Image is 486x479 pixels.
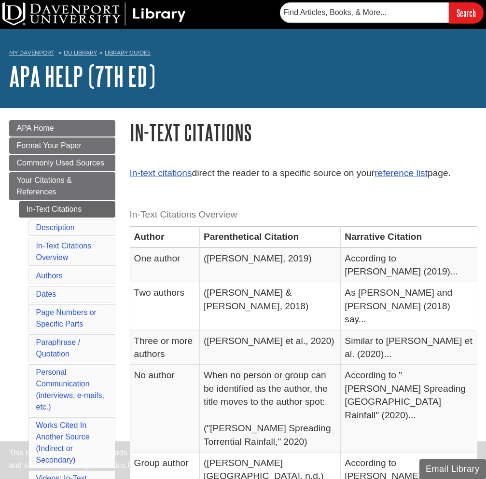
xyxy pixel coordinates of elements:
[130,330,199,365] td: Three or more authors
[36,223,75,232] a: Description
[64,49,97,56] a: DU Library
[199,330,340,365] td: ([PERSON_NAME] et al., 2020)
[199,365,340,452] td: When no person or group can be identified as the author, the title moves to the author spot: ("[P...
[9,155,115,171] a: Commonly Used Sources
[36,421,90,464] a: Works Cited In Another Source (Indirect or Secondary)
[9,49,54,57] a: My Davenport
[9,120,115,137] a: APA Home
[9,61,155,91] a: APA Help (7th Ed)
[341,226,477,247] th: Narrative Citation
[105,49,151,56] a: Library Guides
[280,2,449,23] input: Find Articles, Books, & More...
[19,201,115,218] a: In-Text Citations
[130,168,192,178] a: In-text citations
[280,2,484,23] form: Searches DU Library's articles, books, and more
[375,168,428,178] a: reference list
[9,46,477,62] nav: breadcrumb
[199,226,340,247] th: Parenthetical Citation
[130,166,477,180] p: direct the reader to a specific source on your page.
[17,141,82,150] span: Format Your Paper
[130,247,199,282] td: One author
[17,124,54,132] span: APA Home
[130,282,199,330] td: Two authors
[130,204,477,226] caption: In-Text Citations Overview
[130,226,199,247] th: Author
[199,247,340,282] td: ([PERSON_NAME], 2019)
[130,365,199,452] td: No author
[341,282,477,330] td: As [PERSON_NAME] and [PERSON_NAME] (2018) say...
[9,137,115,154] a: Format Your Paper
[341,330,477,365] td: Similar to [PERSON_NAME] et al. (2020)...
[36,338,81,358] a: Paraphrase / Quotation
[199,282,340,330] td: ([PERSON_NAME] & [PERSON_NAME], 2018)
[9,172,115,200] a: Your Citations & References
[419,459,486,479] button: Email Library
[449,2,484,23] input: Search
[17,176,72,196] span: Your Citations & References
[36,272,63,280] a: Authors
[36,368,104,411] a: Personal Communication(interviews, e-mails, etc.)
[36,308,97,328] a: Page Numbers or Specific Parts
[36,290,56,298] a: Dates
[17,159,104,167] span: Commonly Used Sources
[36,242,92,261] a: In-Text Citations Overview
[2,2,186,26] img: DU Library
[341,365,477,452] td: According to "[PERSON_NAME] Spreading [GEOGRAPHIC_DATA] Rainfall" (2020)...
[341,247,477,282] td: According to [PERSON_NAME] (2019)...
[130,120,477,145] h1: In-Text Citations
